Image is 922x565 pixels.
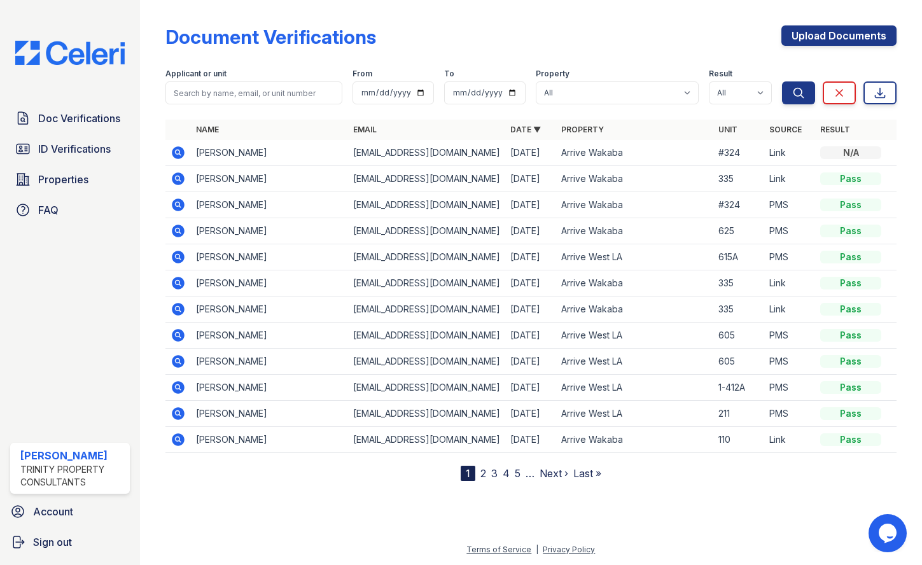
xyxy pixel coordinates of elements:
[764,218,815,244] td: PMS
[505,375,556,401] td: [DATE]
[556,166,713,192] td: Arrive Wakaba
[820,199,881,211] div: Pass
[713,166,764,192] td: 335
[10,167,130,192] a: Properties
[505,270,556,296] td: [DATE]
[33,504,73,519] span: Account
[820,172,881,185] div: Pass
[820,125,850,134] a: Result
[536,545,538,554] div: |
[526,466,534,481] span: …
[5,499,135,524] a: Account
[510,125,541,134] a: Date ▼
[505,192,556,218] td: [DATE]
[764,270,815,296] td: Link
[505,401,556,427] td: [DATE]
[820,381,881,394] div: Pass
[713,244,764,270] td: 615A
[191,166,348,192] td: [PERSON_NAME]
[353,69,372,79] label: From
[820,225,881,237] div: Pass
[10,197,130,223] a: FAQ
[461,466,475,481] div: 1
[820,407,881,420] div: Pass
[764,296,815,323] td: Link
[191,401,348,427] td: [PERSON_NAME]
[505,323,556,349] td: [DATE]
[165,25,376,48] div: Document Verifications
[764,244,815,270] td: PMS
[713,427,764,453] td: 110
[820,355,881,368] div: Pass
[348,323,505,349] td: [EMAIL_ADDRESS][DOMAIN_NAME]
[348,427,505,453] td: [EMAIL_ADDRESS][DOMAIN_NAME]
[5,529,135,555] a: Sign out
[556,349,713,375] td: Arrive West LA
[764,401,815,427] td: PMS
[191,427,348,453] td: [PERSON_NAME]
[556,244,713,270] td: Arrive West LA
[556,270,713,296] td: Arrive Wakaba
[713,296,764,323] td: 335
[191,323,348,349] td: [PERSON_NAME]
[191,218,348,244] td: [PERSON_NAME]
[718,125,737,134] a: Unit
[38,202,59,218] span: FAQ
[505,349,556,375] td: [DATE]
[713,349,764,375] td: 605
[353,125,377,134] a: Email
[764,192,815,218] td: PMS
[713,218,764,244] td: 625
[713,323,764,349] td: 605
[769,125,802,134] a: Source
[713,192,764,218] td: #324
[38,111,120,126] span: Doc Verifications
[515,467,520,480] a: 5
[820,251,881,263] div: Pass
[505,140,556,166] td: [DATE]
[556,375,713,401] td: Arrive West LA
[33,534,72,550] span: Sign out
[10,106,130,131] a: Doc Verifications
[191,244,348,270] td: [PERSON_NAME]
[709,69,732,79] label: Result
[540,467,568,480] a: Next ›
[556,323,713,349] td: Arrive West LA
[556,140,713,166] td: Arrive Wakaba
[20,448,125,463] div: [PERSON_NAME]
[5,41,135,65] img: CE_Logo_Blue-a8612792a0a2168367f1c8372b55b34899dd931a85d93a1a3d3e32e68fde9ad4.png
[820,329,881,342] div: Pass
[348,192,505,218] td: [EMAIL_ADDRESS][DOMAIN_NAME]
[348,166,505,192] td: [EMAIL_ADDRESS][DOMAIN_NAME]
[505,218,556,244] td: [DATE]
[191,270,348,296] td: [PERSON_NAME]
[820,277,881,289] div: Pass
[165,69,227,79] label: Applicant or unit
[191,349,348,375] td: [PERSON_NAME]
[764,323,815,349] td: PMS
[556,218,713,244] td: Arrive Wakaba
[764,166,815,192] td: Link
[503,467,510,480] a: 4
[713,270,764,296] td: 335
[38,172,88,187] span: Properties
[480,467,486,480] a: 2
[505,166,556,192] td: [DATE]
[764,427,815,453] td: Link
[505,244,556,270] td: [DATE]
[20,463,125,489] div: Trinity Property Consultants
[191,140,348,166] td: [PERSON_NAME]
[556,296,713,323] td: Arrive Wakaba
[713,401,764,427] td: 211
[348,140,505,166] td: [EMAIL_ADDRESS][DOMAIN_NAME]
[556,401,713,427] td: Arrive West LA
[191,296,348,323] td: [PERSON_NAME]
[491,467,498,480] a: 3
[444,69,454,79] label: To
[820,303,881,316] div: Pass
[348,270,505,296] td: [EMAIL_ADDRESS][DOMAIN_NAME]
[10,136,130,162] a: ID Verifications
[348,218,505,244] td: [EMAIL_ADDRESS][DOMAIN_NAME]
[38,141,111,157] span: ID Verifications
